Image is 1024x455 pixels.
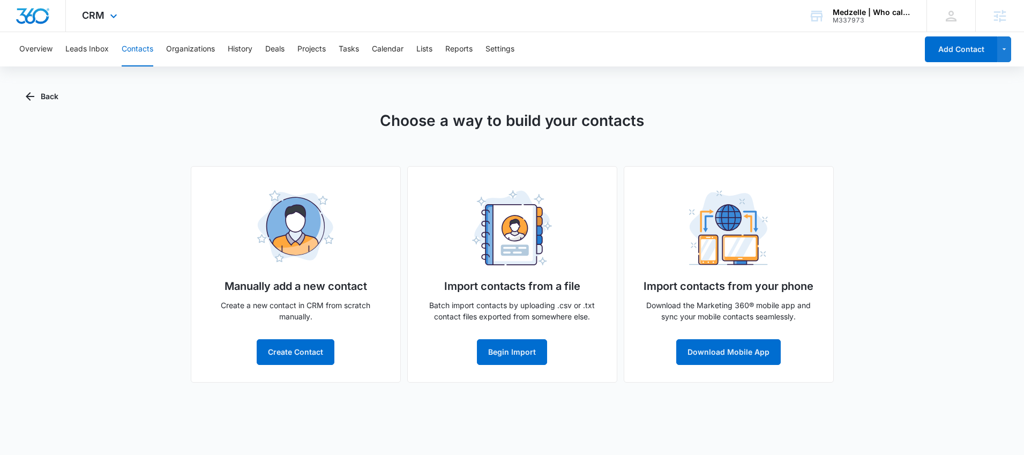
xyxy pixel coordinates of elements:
[225,278,367,294] h5: Manually add a new contact
[82,10,104,21] span: CRM
[676,339,781,365] button: Download Mobile App
[641,300,816,322] p: Download the Marketing 360® mobile app and sync your mobile contacts seamlessly.
[19,32,53,66] button: Overview
[925,36,997,62] button: Add Contact
[425,300,600,322] p: Batch import contacts by uploading .csv or .txt contact files exported from somewhere else.
[65,32,109,66] button: Leads Inbox
[380,109,644,132] h1: Choose a way to build your contacts
[477,339,547,365] button: Begin Import
[265,32,285,66] button: Deals
[445,32,473,66] button: Reports
[228,32,252,66] button: History
[444,278,580,294] h5: Import contacts from a file
[208,300,383,322] p: Create a new contact in CRM from scratch manually.
[166,32,215,66] button: Organizations
[372,32,403,66] button: Calendar
[122,32,153,66] button: Contacts
[339,32,359,66] button: Tasks
[257,339,334,365] button: Create Contact
[833,8,911,17] div: account name
[644,278,813,294] h5: Import contacts from your phone
[297,32,326,66] button: Projects
[26,84,58,109] button: Back
[485,32,514,66] button: Settings
[833,17,911,24] div: account id
[416,32,432,66] button: Lists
